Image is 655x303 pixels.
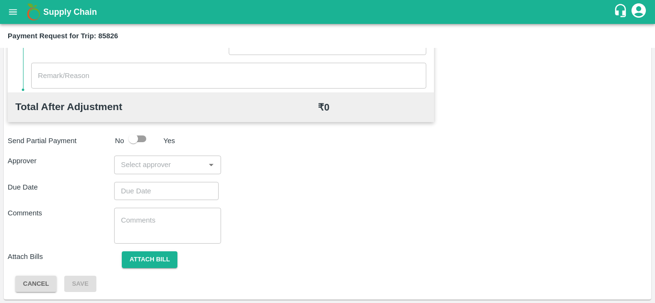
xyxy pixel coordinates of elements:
[15,101,122,112] b: Total After Adjustment
[114,182,212,200] input: Choose date
[2,1,24,23] button: open drawer
[115,135,124,146] p: No
[8,182,114,192] p: Due Date
[8,32,118,40] b: Payment Request for Trip: 85826
[122,251,177,268] button: Attach bill
[205,158,217,171] button: Open
[613,3,630,21] div: customer-support
[8,251,114,262] p: Attach Bills
[24,2,43,22] img: logo
[8,208,114,218] p: Comments
[43,5,613,19] a: Supply Chain
[8,135,111,146] p: Send Partial Payment
[318,102,329,112] b: ₹ 0
[15,276,57,292] button: Cancel
[630,2,647,22] div: account of current user
[43,7,97,17] b: Supply Chain
[8,156,114,166] p: Approver
[164,135,175,146] p: Yes
[117,158,202,171] input: Select approver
